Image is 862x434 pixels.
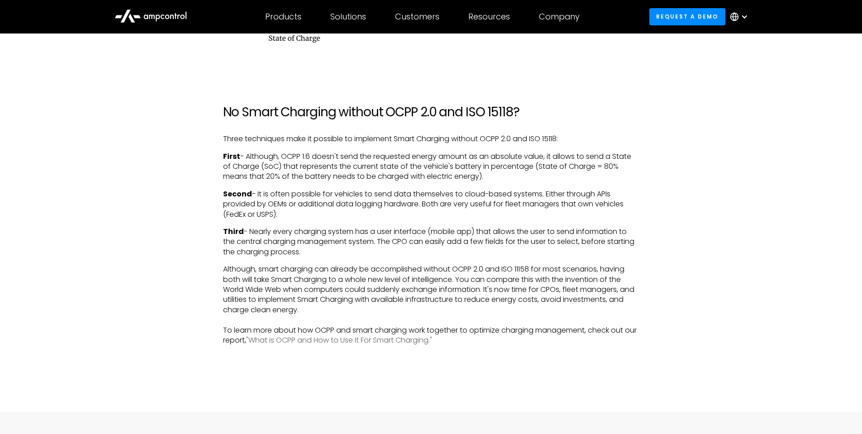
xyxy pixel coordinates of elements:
div: Products [265,12,301,22]
p: - Although, OCPP 1.6 doesn't send the requested energy amount as an absolute value, it allows to ... [223,152,639,182]
strong: Third [223,226,244,237]
div: Resources [468,12,510,22]
div: Solutions [330,12,366,22]
strong: First [223,151,240,162]
div: Company [539,12,580,22]
p: Three techniques make it possible to implement Smart Charging without OCPP 2.0 and ISO 15118: [223,134,639,144]
p: Although, smart charging can already be accomplished without OCPP 2.0 and ISO 11158 for most scen... [223,264,639,345]
a: "What is OCPP and How to Use It For Smart Charging." [246,335,432,345]
a: Request a demo [649,8,725,25]
div: Customers [395,12,439,22]
p: ‍ [223,353,639,362]
h2: No Smart Charging without OCPP 2.0 and ISO 15118? [223,105,639,120]
strong: Second [223,189,252,199]
p: - Nearly every charging system has a user interface (mobile app) that allows the user to send inf... [223,227,639,257]
p: - It is often possible for vehicles to send data themselves to cloud-based systems. Either throug... [223,189,639,219]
